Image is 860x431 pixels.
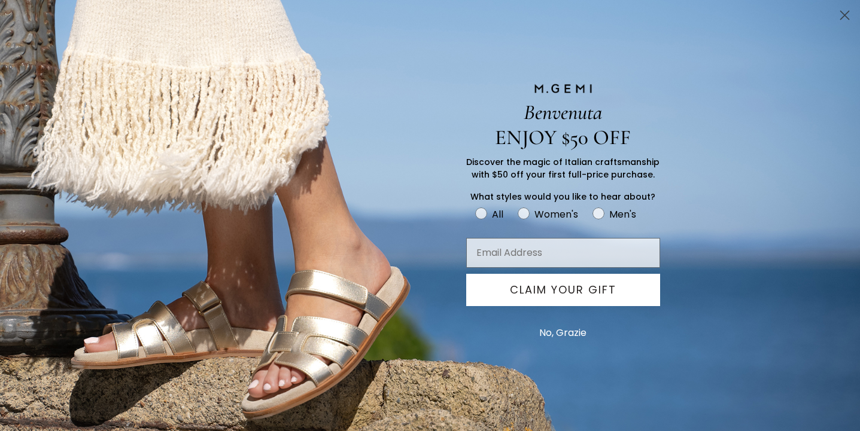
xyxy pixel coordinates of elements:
span: ENJOY $50 OFF [495,125,631,150]
span: Discover the magic of Italian craftsmanship with $50 off your first full-price purchase. [466,156,660,181]
div: Men's [609,207,636,222]
button: CLAIM YOUR GIFT [466,274,660,306]
span: What styles would you like to hear about? [470,191,655,203]
span: Benvenuta [524,100,602,125]
button: No, Grazie [533,318,592,348]
div: Women's [534,207,578,222]
input: Email Address [466,238,660,268]
div: All [492,207,503,222]
img: M.GEMI [533,83,593,94]
button: Close dialog [834,5,855,26]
